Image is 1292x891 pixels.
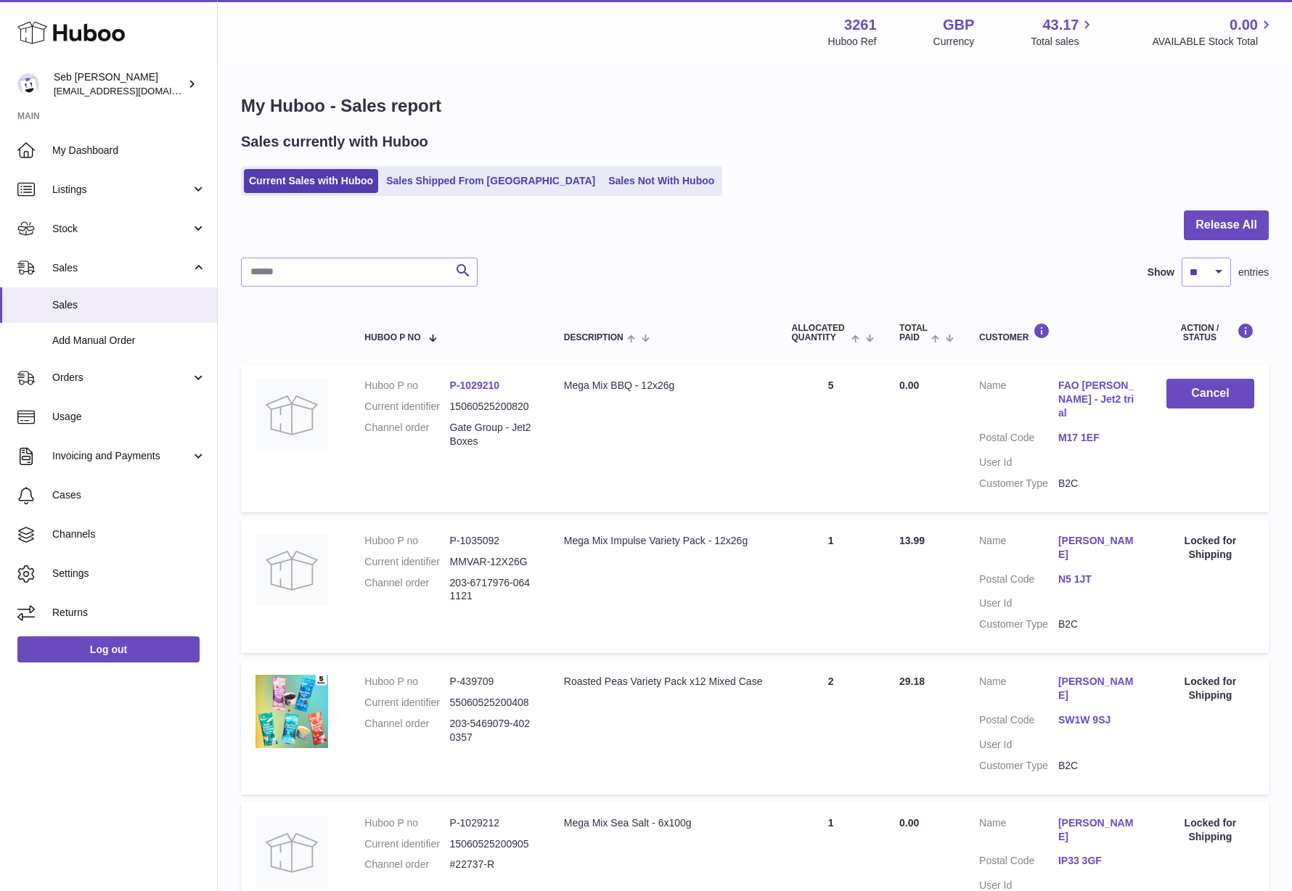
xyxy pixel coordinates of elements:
[1058,854,1137,868] a: IP33 3GF
[933,35,975,49] div: Currency
[364,717,449,744] dt: Channel order
[1238,266,1269,279] span: entries
[52,527,206,541] span: Channels
[52,222,191,236] span: Stock
[979,713,1058,731] dt: Postal Code
[52,606,206,620] span: Returns
[450,421,535,448] dd: Gate Group - Jet2 Boxes
[52,567,206,580] span: Settings
[979,738,1058,752] dt: User Id
[777,520,885,653] td: 1
[450,576,535,604] dd: 203-6717976-0641121
[1058,534,1137,562] a: [PERSON_NAME]
[255,379,328,451] img: no-photo.jpg
[979,596,1058,610] dt: User Id
[450,696,535,710] dd: 55060525200408
[979,816,1058,847] dt: Name
[979,431,1058,448] dt: Postal Code
[52,488,206,502] span: Cases
[1042,15,1079,35] span: 43.17
[979,675,1058,706] dt: Name
[255,534,328,607] img: no-photo.jpg
[1058,572,1137,586] a: N5 1JT
[450,816,535,830] dd: P-1029212
[979,456,1058,469] dt: User Id
[364,816,449,830] dt: Huboo P no
[52,144,206,157] span: My Dashboard
[241,94,1269,118] h1: My Huboo - Sales report
[564,816,763,830] div: Mega Mix Sea Salt - 6x100g
[52,334,206,348] span: Add Manual Order
[364,379,449,393] dt: Huboo P no
[364,837,449,851] dt: Current identifier
[450,837,535,851] dd: 15060525200905
[450,858,535,871] dd: #22737-R
[1058,713,1137,727] a: SW1W 9SJ
[1166,323,1254,342] div: Action / Status
[364,555,449,569] dt: Current identifier
[450,555,535,569] dd: MMVAR-12X26G
[1058,431,1137,445] a: M17 1EF
[255,816,328,889] img: no-photo.jpg
[979,477,1058,490] dt: Customer Type
[364,675,449,689] dt: Huboo P no
[364,400,449,414] dt: Current identifier
[1058,617,1137,631] dd: B2C
[241,132,428,152] h2: Sales currently with Huboo
[54,85,213,97] span: [EMAIL_ADDRESS][DOMAIN_NAME]
[1166,534,1254,562] div: Locked for Shipping
[54,70,184,98] div: Seb [PERSON_NAME]
[1148,266,1174,279] label: Show
[450,534,535,548] dd: P-1035092
[979,379,1058,424] dt: Name
[979,759,1058,773] dt: Customer Type
[979,323,1137,342] div: Customer
[564,333,623,342] span: Description
[564,534,763,548] div: Mega Mix Impulse Variety Pack - 12x26g
[1184,210,1269,240] button: Release All
[364,421,449,448] dt: Channel order
[1152,35,1275,49] span: AVAILABLE Stock Total
[1058,816,1137,844] a: [PERSON_NAME]
[244,169,378,193] a: Current Sales with Huboo
[943,15,974,35] strong: GBP
[52,371,191,385] span: Orders
[979,572,1058,590] dt: Postal Code
[17,73,39,95] img: ecom@bravefoods.co.uk
[1166,379,1254,408] button: Cancel
[364,576,449,604] dt: Channel order
[1058,675,1137,702] a: [PERSON_NAME]
[1058,477,1137,490] dd: B2C
[564,675,763,689] div: Roasted Peas Variety Pack x12 Mixed Case
[828,35,877,49] div: Huboo Ref
[899,379,919,391] span: 0.00
[52,261,191,275] span: Sales
[1152,15,1275,49] a: 0.00 AVAILABLE Stock Total
[52,298,206,312] span: Sales
[1058,759,1137,773] dd: B2C
[364,534,449,548] dt: Huboo P no
[777,364,885,512] td: 5
[979,617,1058,631] dt: Customer Type
[364,858,449,871] dt: Channel order
[364,696,449,710] dt: Current identifier
[450,675,535,689] dd: P-439709
[52,410,206,424] span: Usage
[450,379,500,391] a: P-1029210
[899,324,928,342] span: Total paid
[52,183,191,197] span: Listings
[979,854,1058,871] dt: Postal Code
[450,400,535,414] dd: 15060525200820
[17,636,200,662] a: Log out
[564,379,763,393] div: Mega Mix BBQ - 12x26g
[1230,15,1258,35] span: 0.00
[1058,379,1137,420] a: FAO [PERSON_NAME] - Jet2 trial
[979,534,1058,565] dt: Name
[603,169,719,193] a: Sales Not With Huboo
[844,15,877,35] strong: 3261
[791,324,847,342] span: ALLOCATED Quantity
[1166,675,1254,702] div: Locked for Shipping
[899,817,919,829] span: 0.00
[777,660,885,794] td: 2
[364,333,420,342] span: Huboo P no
